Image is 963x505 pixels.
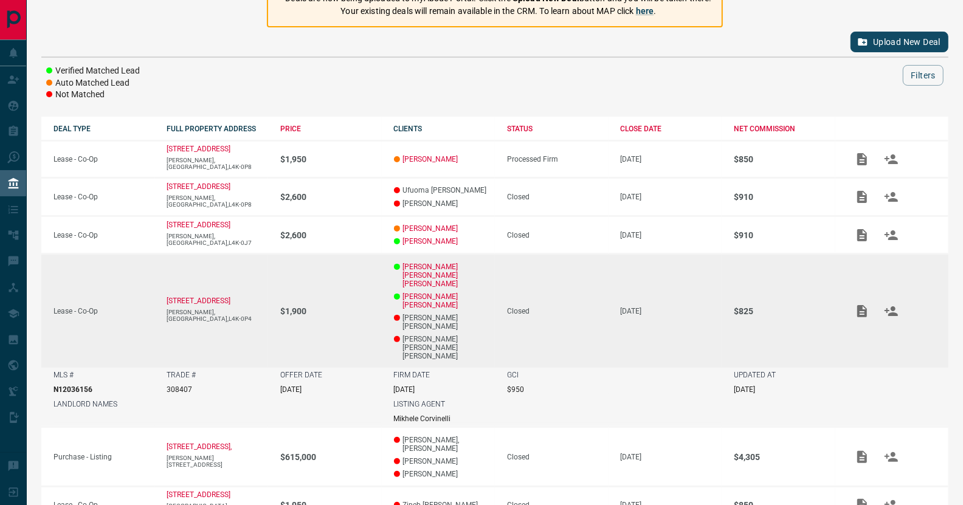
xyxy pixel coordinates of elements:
[46,65,140,77] li: Verified Matched Lead
[734,230,835,240] p: $910
[394,314,495,331] p: [PERSON_NAME] [PERSON_NAME]
[877,154,906,163] span: Match Clients
[847,307,877,315] span: Add / View Documents
[280,125,382,133] div: PRICE
[53,400,117,408] p: LANDLORD NAMES
[394,457,495,465] p: [PERSON_NAME]
[394,186,495,194] p: Ufuoma [PERSON_NAME]
[734,192,835,202] p: $910
[394,470,495,478] p: [PERSON_NAME]
[847,230,877,239] span: Add / View Documents
[621,155,722,163] p: [DATE]
[280,371,322,379] p: OFFER DATE
[167,194,269,208] p: [PERSON_NAME],[GEOGRAPHIC_DATA],L4K-0P8
[507,371,519,379] p: GCI
[53,385,92,394] p: N12036156
[621,231,722,239] p: [DATE]
[167,385,193,394] p: 308407
[167,145,231,153] a: [STREET_ADDRESS]
[507,385,524,394] p: $950
[167,125,269,133] div: FULL PROPERTY ADDRESS
[621,193,722,201] p: [DATE]
[877,307,906,315] span: Match Clients
[621,125,722,133] div: CLOSE DATE
[280,385,302,394] p: [DATE]
[280,306,382,316] p: $1,900
[903,65,944,86] button: Filters
[394,371,430,379] p: FIRM DATE
[394,414,451,423] p: Mikhele Corvinelli
[46,77,140,89] li: Auto Matched Lead
[53,231,155,239] p: Lease - Co-Op
[734,452,835,462] p: $4,305
[621,453,722,461] p: [DATE]
[46,89,140,101] li: Not Matched
[507,193,609,201] div: Closed
[167,371,196,379] p: TRADE #
[167,157,269,170] p: [PERSON_NAME],[GEOGRAPHIC_DATA],L4K-0P8
[280,452,382,462] p: $615,000
[403,237,458,246] a: [PERSON_NAME]
[53,371,74,379] p: MLS #
[403,155,458,163] a: [PERSON_NAME]
[847,154,877,163] span: Add / View Documents
[167,309,269,322] p: [PERSON_NAME],[GEOGRAPHIC_DATA],L4K-0P4
[877,230,906,239] span: Match Clients
[280,230,382,240] p: $2,600
[734,385,755,394] p: [DATE]
[507,307,609,315] div: Closed
[734,154,835,164] p: $850
[394,436,495,453] p: [PERSON_NAME], [PERSON_NAME]
[851,32,948,52] button: Upload New Deal
[280,192,382,202] p: $2,600
[403,292,495,309] a: [PERSON_NAME] [PERSON_NAME]
[847,452,877,461] span: Add / View Documents
[877,452,906,461] span: Match Clients
[507,125,609,133] div: STATUS
[53,453,155,461] p: Purchase - Listing
[877,192,906,201] span: Match Clients
[734,125,835,133] div: NET COMMISSION
[53,307,155,315] p: Lease - Co-Op
[847,192,877,201] span: Add / View Documents
[507,453,609,461] div: Closed
[394,400,446,408] p: LISTING AGENT
[507,231,609,239] div: Closed
[734,371,776,379] p: UPDATED AT
[621,307,722,315] p: [DATE]
[167,490,231,499] a: [STREET_ADDRESS]
[280,154,382,164] p: $1,950
[403,263,495,288] a: [PERSON_NAME] [PERSON_NAME] [PERSON_NAME]
[394,335,495,360] p: [PERSON_NAME] [PERSON_NAME] [PERSON_NAME]
[167,442,232,451] a: [STREET_ADDRESS],
[167,455,269,468] p: [PERSON_NAME][STREET_ADDRESS]
[285,5,711,18] p: Your existing deals will remain available in the CRM. To learn about MAP click .
[394,385,415,394] p: [DATE]
[734,306,835,316] p: $825
[167,297,231,305] a: [STREET_ADDRESS]
[53,155,155,163] p: Lease - Co-Op
[167,182,231,191] a: [STREET_ADDRESS]
[53,125,155,133] div: DEAL TYPE
[394,125,495,133] div: CLIENTS
[636,6,654,16] a: here
[167,233,269,246] p: [PERSON_NAME],[GEOGRAPHIC_DATA],L4K-0J7
[394,199,495,208] p: [PERSON_NAME]
[167,221,231,229] a: [STREET_ADDRESS]
[53,193,155,201] p: Lease - Co-Op
[403,224,458,233] a: [PERSON_NAME]
[507,155,609,163] div: Processed Firm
